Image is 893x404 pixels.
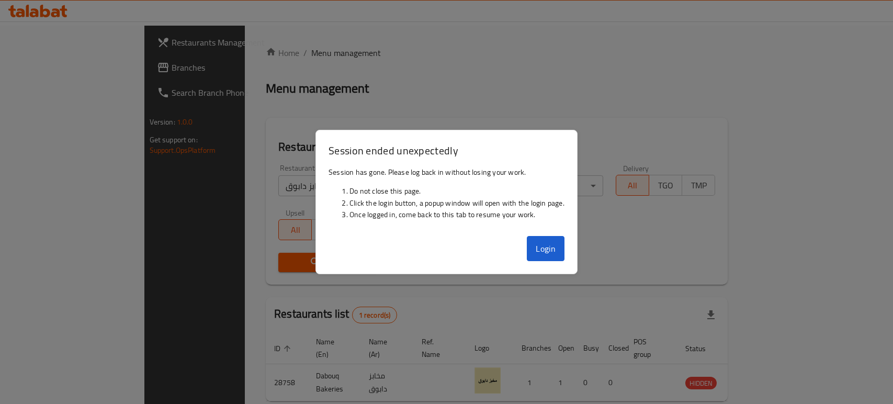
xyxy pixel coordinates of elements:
[329,143,564,158] h3: Session ended unexpectedly
[527,236,564,261] button: Login
[316,162,577,232] div: Session has gone. Please log back in without losing your work.
[349,209,564,220] li: Once logged in, come back to this tab to resume your work.
[349,185,564,197] li: Do not close this page.
[349,197,564,209] li: Click the login button, a popup window will open with the login page.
